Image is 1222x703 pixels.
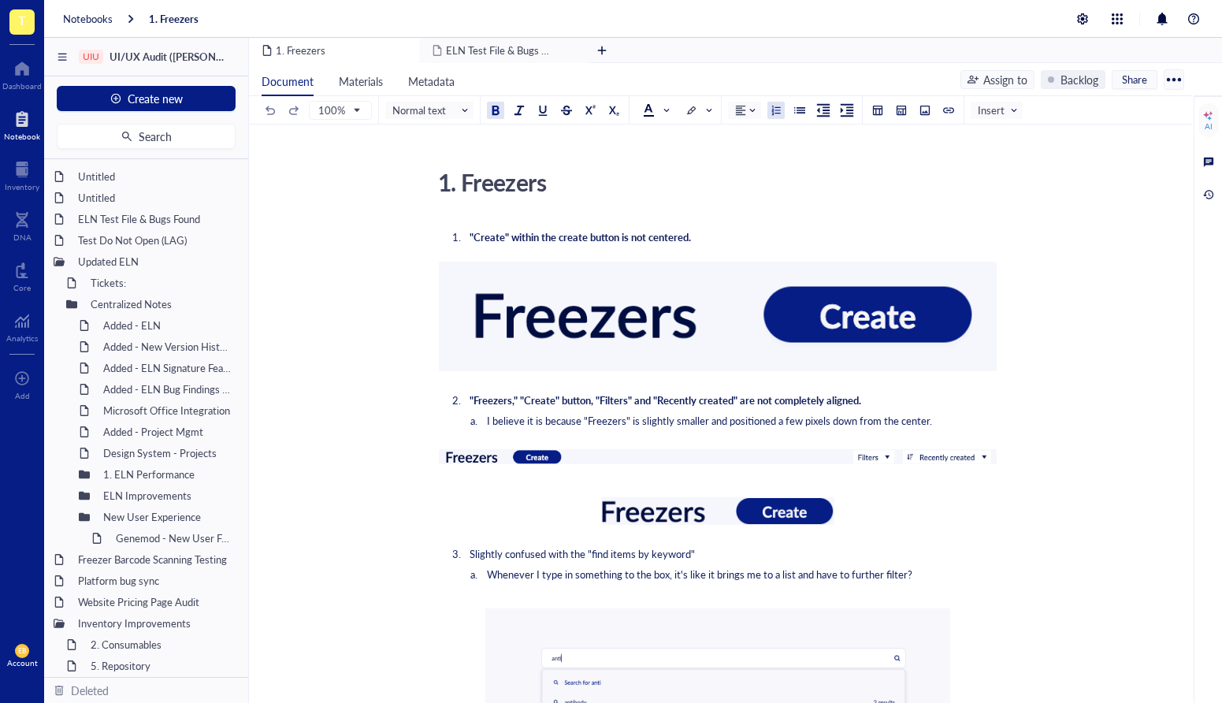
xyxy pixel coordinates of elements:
div: Centralized Notes [84,293,239,315]
a: Notebook [4,106,40,141]
div: Inventory Improvements [71,612,239,634]
div: Account [7,658,38,668]
span: Metadata [408,73,455,89]
div: Dashboard [2,81,42,91]
button: Search [57,124,236,149]
div: Added - ELN Bug Findings Search Pt. 2 [96,378,239,400]
div: Analytics [6,333,38,343]
img: genemod-experiment-image [600,496,836,526]
span: Search [139,130,172,143]
div: 5. Repository [84,655,239,677]
div: Untitled [71,187,239,209]
span: Document [262,73,314,89]
div: Add [15,391,30,400]
div: 1. Freezers [431,162,992,202]
div: Test Do Not Open (LAG) [71,229,239,251]
span: UI/UX Audit ([PERSON_NAME]) [110,49,257,64]
div: AI [1205,121,1213,131]
span: Share [1122,73,1147,87]
a: Inventory [5,157,39,192]
div: Notebook [4,132,40,141]
a: 1. Freezers [149,12,199,26]
div: DNA [13,232,32,242]
span: 100% [318,103,359,117]
a: Analytics [6,308,38,343]
div: ELN Test File & Bugs Found [71,208,239,230]
div: ELN Improvements [96,485,239,507]
a: Dashboard [2,56,42,91]
div: Genemod - New User Feedback [109,527,239,549]
div: Tickets: [84,272,239,294]
div: UIU [83,51,99,62]
span: Normal text [392,103,470,117]
span: Insert [978,103,1019,117]
div: Inventory [5,182,39,192]
div: 3. Orders [84,676,239,698]
a: Core [13,258,31,292]
span: "Create" within the create button is not centered. [470,229,691,244]
span: EB [18,647,26,655]
span: Slightly confused with the "find items by keyword" [470,546,695,561]
span: "Freezers," "Create" button, "Filters" and "Recently created" are not completely aligned. [470,392,861,407]
div: Platform bug sync [71,570,239,592]
div: Core [13,283,31,292]
div: Updated ELN [71,251,239,273]
button: Share [1112,70,1157,89]
div: Backlog [1060,71,1098,88]
div: 2. Consumables [84,634,239,656]
div: Design System - Projects [96,442,239,464]
div: Assign to [983,71,1027,88]
div: Untitled [71,166,239,188]
span: Create new [128,92,183,105]
div: Deleted [71,682,109,699]
div: New User Experience [96,506,239,528]
span: Materials [339,73,383,89]
a: DNA [13,207,32,242]
span: I believe it is because "Freezers" is slightly smaller and positioned a few pixels down from the ... [487,413,932,428]
div: Added - ELN Signature Feature Testing in [GEOGRAPHIC_DATA] [96,357,239,379]
div: Website Pricing Page Audit [71,591,239,613]
div: Added - New Version History & @mention testing [96,336,239,358]
a: Notebooks [63,12,113,26]
img: genemod-experiment-image [437,448,998,466]
span: Whenever I type in something to the box, it's like it brings me to a list and have to further fil... [487,567,912,582]
button: Create new [57,86,236,111]
div: Freezer Barcode Scanning Testing [71,549,239,571]
span: T [18,10,26,30]
div: Microsoft Office Integration [96,400,239,422]
div: Added - Project Mgmt [96,421,239,443]
div: Added - ELN [96,314,239,337]
div: 1. ELN Performance [96,463,239,485]
img: genemod-experiment-image [437,260,998,373]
